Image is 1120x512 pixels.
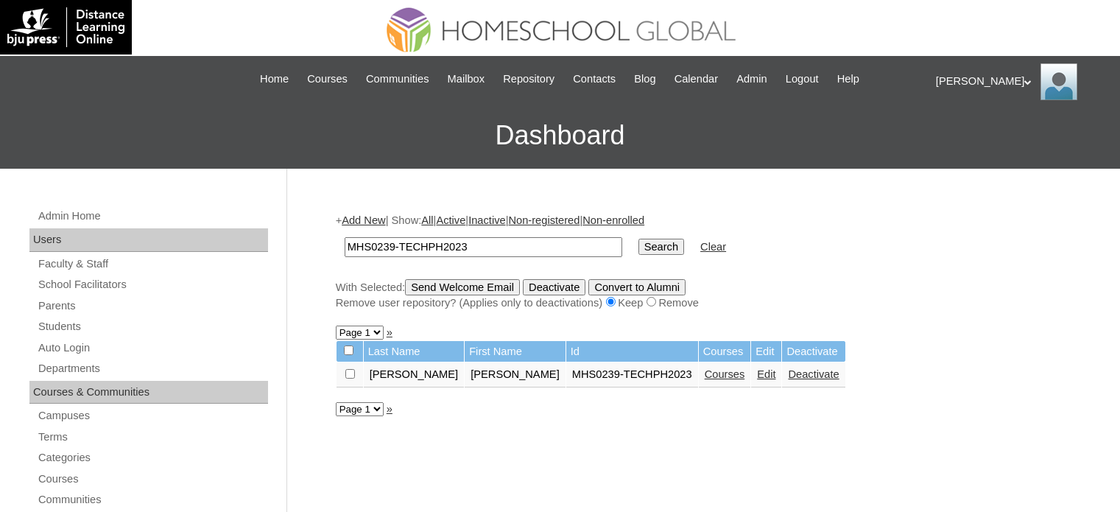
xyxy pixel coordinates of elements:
img: Ariane Ebuen [1040,63,1077,100]
td: Edit [751,341,781,362]
span: Logout [786,71,819,88]
a: Non-registered [508,214,580,226]
span: Courses [307,71,348,88]
div: + | Show: | | | | [336,213,1065,310]
a: Admin [729,71,775,88]
td: Last Name [364,341,465,362]
input: Send Welcome Email [405,279,520,295]
a: Students [37,318,268,336]
input: Search [638,239,684,255]
h3: Dashboard [7,102,1113,169]
a: Edit [757,368,775,380]
a: All [421,214,433,226]
a: » [387,326,392,338]
a: Repository [496,71,562,88]
img: logo-white.png [7,7,124,47]
span: Calendar [675,71,718,88]
a: Courses [705,368,745,380]
a: Non-enrolled [582,214,644,226]
div: With Selected: [336,279,1065,311]
a: Blog [627,71,663,88]
a: Courses [300,71,355,88]
a: Home [253,71,296,88]
a: School Facilitators [37,276,268,294]
span: Mailbox [448,71,485,88]
td: Id [566,341,698,362]
td: [PERSON_NAME] [364,362,465,387]
td: First Name [465,341,566,362]
a: Help [830,71,867,88]
a: Departments [37,360,268,378]
a: Courses [37,470,268,488]
div: Courses & Communities [29,381,268,404]
a: » [387,403,392,415]
td: Courses [699,341,751,362]
a: Deactivate [788,368,839,380]
div: Remove user repository? (Applies only to deactivations) Keep Remove [336,295,1065,311]
a: Clear [700,241,726,253]
div: Users [29,228,268,252]
a: Inactive [468,214,506,226]
a: Categories [37,449,268,467]
span: Contacts [573,71,616,88]
a: Communities [359,71,437,88]
td: Deactivate [782,341,845,362]
a: Parents [37,297,268,315]
a: Communities [37,491,268,509]
input: Convert to Alumni [588,279,686,295]
span: Home [260,71,289,88]
span: Repository [503,71,554,88]
a: Auto Login [37,339,268,357]
a: Faculty & Staff [37,255,268,273]
a: Calendar [667,71,725,88]
input: Search [345,237,622,257]
a: Mailbox [440,71,493,88]
td: [PERSON_NAME] [465,362,566,387]
span: Admin [736,71,767,88]
span: Help [837,71,859,88]
span: Communities [366,71,429,88]
div: [PERSON_NAME] [936,63,1105,100]
a: Campuses [37,407,268,425]
a: Admin Home [37,207,268,225]
a: Contacts [566,71,623,88]
span: Blog [634,71,655,88]
input: Deactivate [523,279,585,295]
td: MHS0239-TECHPH2023 [566,362,698,387]
a: Terms [37,428,268,446]
a: Logout [778,71,826,88]
a: Active [436,214,465,226]
a: Add New [342,214,385,226]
